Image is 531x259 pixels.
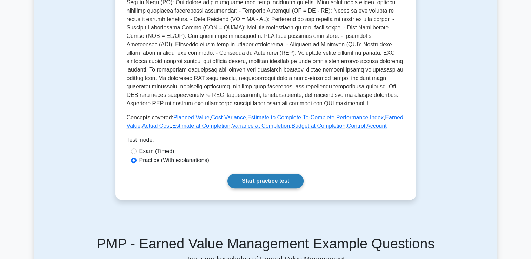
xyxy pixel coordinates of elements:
div: Test mode: [127,136,405,147]
a: Budget at Completion [291,123,345,129]
a: To-Complete Performance Index [303,114,383,120]
a: Start practice test [227,174,304,188]
label: Exam (Timed) [139,147,174,155]
a: Control Account [347,123,387,129]
a: Cost Variance [211,114,246,120]
label: Practice (With explanations) [139,156,209,165]
a: Planned Value [173,114,210,120]
p: Concepts covered: , , , , , , , , , [127,113,405,130]
a: Estimate to Complete [247,114,301,120]
a: Estimate at Completion [172,123,230,129]
h5: PMP - Earned Value Management Example Questions [38,235,493,252]
a: Actual Cost [142,123,171,129]
a: Variance at Completion [232,123,290,129]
